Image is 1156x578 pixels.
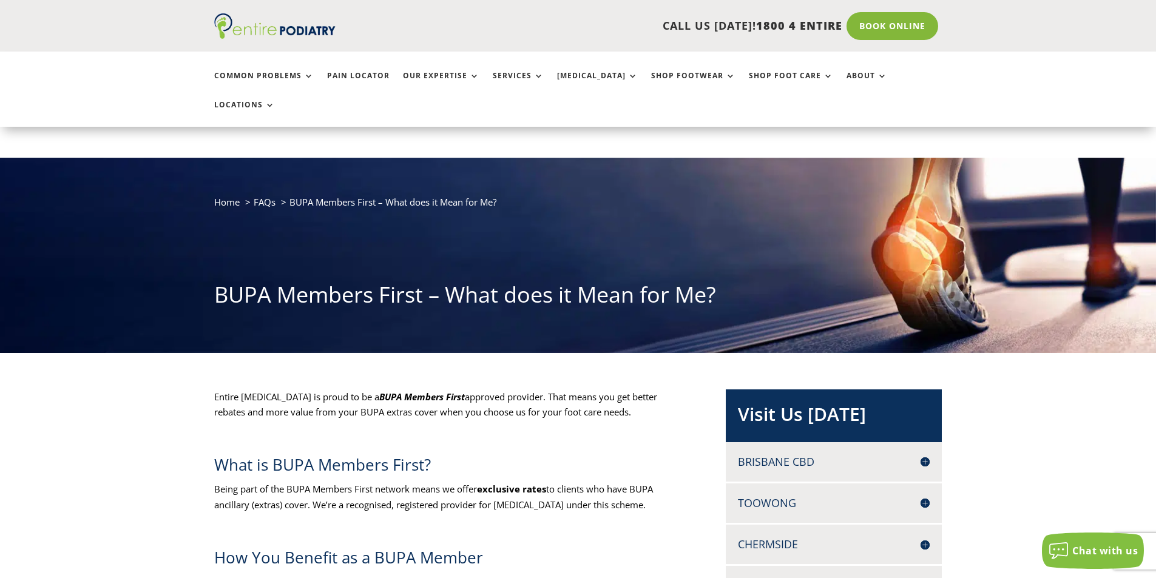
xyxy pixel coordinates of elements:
[254,196,275,208] a: FAQs
[738,454,930,469] h4: Brisbane CBD
[847,72,887,98] a: About
[403,72,479,98] a: Our Expertise
[214,194,942,219] nav: breadcrumb
[738,537,930,552] h4: Chermside
[382,18,842,34] p: CALL US [DATE]!
[214,72,314,98] a: Common Problems
[214,482,686,522] p: Being part of the BUPA Members First network means we offer to clients who have BUPA ancillary (e...
[214,101,275,127] a: Locations
[651,72,735,98] a: Shop Footwear
[738,496,930,511] h4: Toowong
[847,12,938,40] a: Book Online
[214,454,686,482] h2: What is BUPA Members First?
[214,29,336,41] a: Entire Podiatry
[493,72,544,98] a: Services
[214,13,336,39] img: logo (1)
[214,280,942,316] h1: BUPA Members First – What does it Mean for Me?
[738,402,930,433] h2: Visit Us [DATE]
[1072,544,1138,557] span: Chat with us
[289,196,496,208] span: BUPA Members First – What does it Mean for Me?
[557,72,638,98] a: [MEDICAL_DATA]
[214,196,240,208] a: Home
[749,72,833,98] a: Shop Foot Care
[477,483,546,495] strong: exclusive rates
[756,18,842,33] span: 1800 4 ENTIRE
[1042,533,1144,569] button: Chat with us
[327,72,390,98] a: Pain Locator
[214,389,686,429] p: Entire [MEDICAL_DATA] is proud to be a approved provider. That means you get better rebates and m...
[379,391,465,403] em: BUPA Members First
[214,546,686,574] h2: How You Benefit as a BUPA Member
